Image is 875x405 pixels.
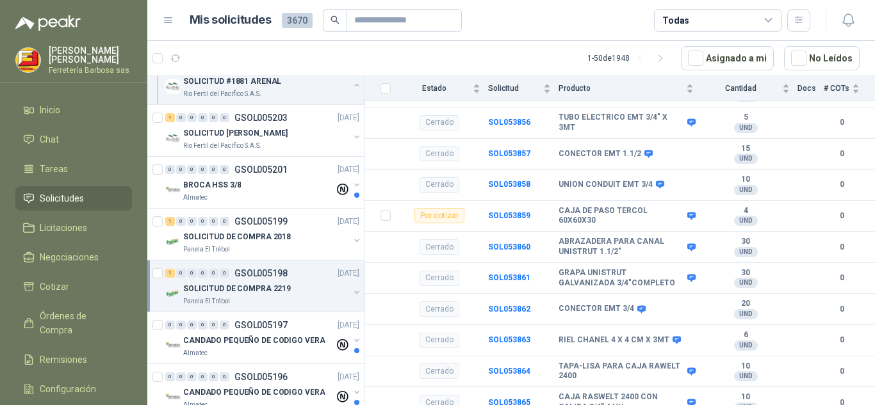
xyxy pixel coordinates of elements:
[824,76,875,101] th: # COTs
[165,58,362,99] a: 2 2 0 0 0 0 GSOL005204[DATE] Company LogoSOLICITUD #1881 ARENALRio Fertil del Pacífico S.A.S.
[165,286,181,301] img: Company Logo
[183,89,261,99] p: Rio Fertil del Pacífico S.A.S.
[488,305,530,314] a: SOL053862
[488,367,530,376] b: SOL053864
[165,217,175,226] div: 1
[220,165,229,174] div: 0
[209,217,218,226] div: 0
[165,113,175,122] div: 1
[183,283,291,295] p: SOLICITUD DE COMPRA 2219
[282,13,313,28] span: 3670
[559,180,653,190] b: UNION CONDUIT EMT 3/4
[220,217,229,226] div: 0
[824,303,860,315] b: 0
[49,46,132,64] p: [PERSON_NAME] [PERSON_NAME]
[331,15,339,24] span: search
[15,15,81,31] img: Logo peakr
[183,127,288,139] p: SOLICITUD [PERSON_NAME]
[165,269,175,278] div: 1
[198,372,208,381] div: 0
[734,216,758,226] div: UND
[488,211,530,220] a: SOL053859
[165,165,175,174] div: 0
[183,231,291,243] p: SOLICITUD DE COMPRA 2018
[16,48,40,72] img: Company Logo
[176,165,186,174] div: 0
[209,113,218,122] div: 0
[40,280,69,294] span: Cotizar
[420,363,459,379] div: Cerrado
[190,11,272,29] h1: Mis solicitudes
[40,191,84,205] span: Solicitudes
[734,154,758,164] div: UND
[734,123,758,133] div: UND
[15,274,132,299] a: Cotizar
[165,234,181,250] img: Company Logo
[209,269,218,278] div: 0
[15,347,132,372] a: Remisiones
[176,321,186,330] div: 0
[183,141,261,151] p: Rio Fertil del Pacífico S.A.S.
[587,48,671,68] div: 1 - 50 de 1948
[187,165,197,174] div: 0
[183,335,325,347] p: CANDADO PEQUEÑO DE CODIGO VERA
[734,371,758,381] div: UND
[40,221,87,235] span: Licitaciones
[734,185,758,195] div: UND
[488,118,530,127] a: SOL053856
[488,84,541,93] span: Solicitud
[559,113,684,132] b: TUBO ELECTRICO EMT 3/4" X 3MT
[165,79,181,94] img: Company Logo
[681,46,774,70] button: Asignado a mi
[824,148,860,160] b: 0
[701,113,790,123] b: 5
[234,113,288,122] p: GSOL005203
[559,268,684,288] b: GRAPA UNISTRUT GALVANIZADA 3/4"COMPLETO
[338,371,359,383] p: [DATE]
[398,76,488,101] th: Estado
[488,273,530,282] a: SOL053861
[187,321,197,330] div: 0
[15,245,132,269] a: Negociaciones
[784,46,860,70] button: No Leídos
[165,266,362,306] a: 1 0 0 0 0 0 GSOL005198[DATE] Company LogoSOLICITUD DE COMPRA 2219Panela El Trébol
[165,162,362,203] a: 0 0 0 0 0 0 GSOL005201[DATE] Company LogoBROCA HSS 3/8Almatec
[559,76,701,101] th: Producto
[40,353,87,367] span: Remisiones
[338,112,359,124] p: [DATE]
[701,330,790,340] b: 6
[176,372,186,381] div: 0
[824,241,860,253] b: 0
[165,390,181,405] img: Company Logo
[824,179,860,191] b: 0
[220,269,229,278] div: 0
[701,237,790,247] b: 30
[398,84,470,93] span: Estado
[165,214,362,255] a: 1 0 0 0 0 0 GSOL005199[DATE] Company LogoSOLICITUD DE COMPRA 2018Panela El Trébol
[15,377,132,401] a: Configuración
[701,144,790,154] b: 15
[701,76,797,101] th: Cantidad
[234,321,288,330] p: GSOL005197
[40,132,59,147] span: Chat
[49,67,132,74] p: Ferretería Barbosa sas
[734,340,758,351] div: UND
[165,131,181,146] img: Company Logo
[183,348,208,358] p: Almatec
[338,164,359,176] p: [DATE]
[40,382,96,396] span: Configuración
[15,216,132,240] a: Licitaciones
[488,335,530,344] b: SOL053863
[234,372,288,381] p: GSOL005196
[420,333,459,348] div: Cerrado
[183,179,241,191] p: BROCA HSS 3/8
[234,269,288,278] p: GSOL005198
[559,304,634,314] b: CONECTOR EMT 3/4
[183,193,208,203] p: Almatec
[183,75,281,88] p: SOLICITUD #1881 ARENAL
[234,217,288,226] p: GSOL005199
[338,267,359,280] p: [DATE]
[165,321,175,330] div: 0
